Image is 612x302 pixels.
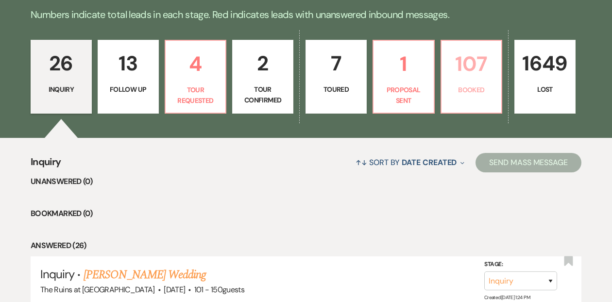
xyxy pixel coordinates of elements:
[373,40,435,114] a: 1Proposal Sent
[238,84,287,106] p: Tour Confirmed
[379,84,428,106] p: Proposal Sent
[31,239,581,252] li: Answered (26)
[306,40,367,114] a: 7Toured
[402,157,457,168] span: Date Created
[171,48,220,80] p: 4
[514,40,576,114] a: 1649Lost
[37,47,85,80] p: 26
[441,40,503,114] a: 107Booked
[164,285,185,295] span: [DATE]
[40,285,155,295] span: The Ruins at [GEOGRAPHIC_DATA]
[31,154,61,175] span: Inquiry
[165,40,227,114] a: 4Tour Requested
[40,267,74,282] span: Inquiry
[356,157,367,168] span: ↑↓
[232,40,293,114] a: 2Tour Confirmed
[447,84,496,95] p: Booked
[447,48,496,80] p: 107
[312,47,360,80] p: 7
[484,294,530,301] span: Created: [DATE] 1:24 PM
[37,84,85,95] p: Inquiry
[312,84,360,95] p: Toured
[98,40,159,114] a: 13Follow Up
[31,175,581,188] li: Unanswered (0)
[352,150,468,175] button: Sort By Date Created
[238,47,287,80] p: 2
[521,47,569,80] p: 1649
[31,207,581,220] li: Bookmarked (0)
[31,40,92,114] a: 26Inquiry
[171,84,220,106] p: Tour Requested
[484,259,557,270] label: Stage:
[379,48,428,80] p: 1
[104,47,153,80] p: 13
[521,84,569,95] p: Lost
[476,153,581,172] button: Send Mass Message
[104,84,153,95] p: Follow Up
[194,285,244,295] span: 101 - 150 guests
[84,266,206,284] a: [PERSON_NAME] Wedding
